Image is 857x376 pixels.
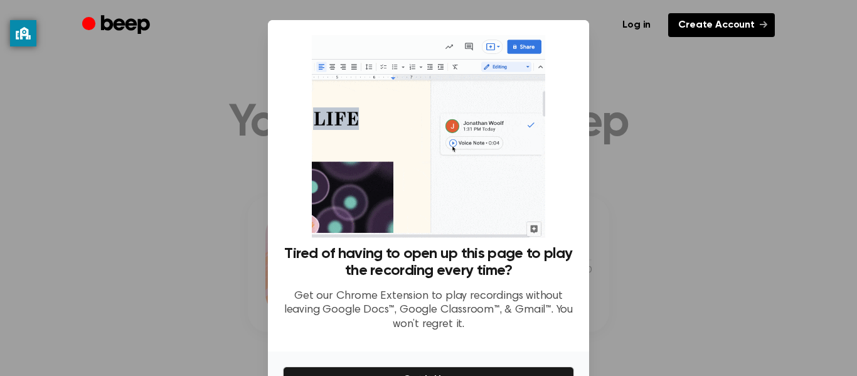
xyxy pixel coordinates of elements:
p: Get our Chrome Extension to play recordings without leaving Google Docs™, Google Classroom™, & Gm... [283,289,574,332]
img: Beep extension in action [312,35,545,238]
a: Log in [612,13,661,37]
h3: Tired of having to open up this page to play the recording every time? [283,245,574,279]
a: Beep [82,13,153,38]
a: Create Account [668,13,775,37]
button: privacy banner [10,20,36,46]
